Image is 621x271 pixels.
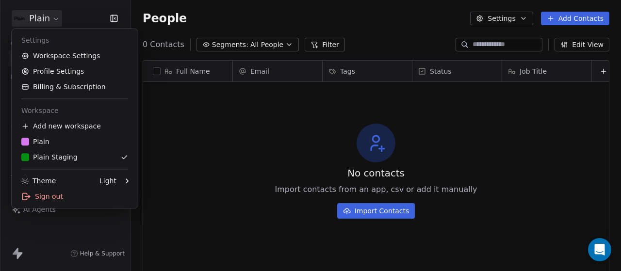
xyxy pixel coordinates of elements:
div: Light [99,176,116,186]
a: Billing & Subscription [16,79,134,95]
div: Sign out [16,189,134,204]
div: Add new workspace [16,118,134,134]
div: Theme [21,176,56,186]
a: Profile Settings [16,64,134,79]
div: Workspace [16,103,134,118]
div: Settings [16,32,134,48]
div: Plain Staging [21,152,78,162]
a: Workspace Settings [16,48,134,64]
div: Plain [21,137,49,146]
